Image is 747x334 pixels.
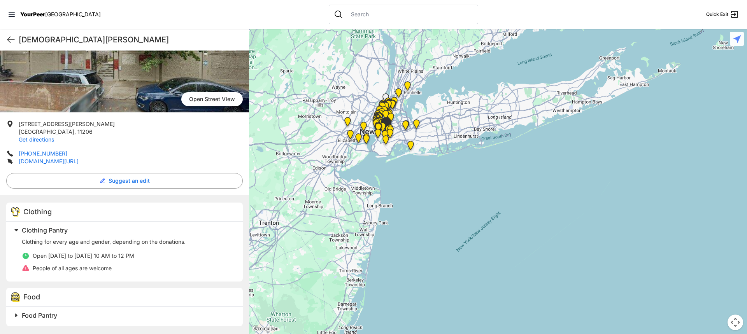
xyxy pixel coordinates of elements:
[403,81,412,94] div: New Rochelle
[371,115,381,128] div: Greenwich Village
[45,11,101,17] span: [GEOGRAPHIC_DATA]
[22,226,68,234] span: Clothing Pantry
[389,97,399,109] div: East Tremont Head Start
[377,102,387,114] div: The Cathedral Church of St. John the Divine
[371,117,381,129] div: Main Location, SoHo, DYCD Youth Drop-in Center
[706,10,739,19] a: Quick Exit
[706,11,728,17] span: Quick Exit
[22,311,57,319] span: Food Pantry
[381,102,391,114] div: Main Location
[374,113,384,125] div: Greater New York City
[374,122,384,135] div: Brooklyn
[388,100,398,112] div: Living Room 24-Hour Drop-In Center
[22,238,233,246] p: Clothing for every age and gender, depending on the donations.
[373,112,383,125] div: Headquarters
[19,150,67,157] a: [PHONE_NUMBER]
[373,112,382,124] div: Antonio Olivieri Drop-in Center
[251,324,277,334] a: Open this area in Google Maps (opens a new window)
[379,101,389,113] div: Uptown/Harlem DYCD Youth Drop-in Center
[384,99,394,111] div: Bronx Youth Center (BYC)
[361,133,371,146] div: Staten Island
[345,130,355,142] div: Mercy House, Elizabethport
[371,119,381,132] div: Main Office
[19,34,243,45] h1: [DEMOGRAPHIC_DATA][PERSON_NAME]
[386,113,396,125] div: Woodside Youth Drop-in Center
[379,101,389,113] div: The PILLARS – Holistic Recovery Support
[33,252,134,259] span: Open [DATE] to [DATE] 10 AM to 12 PM
[384,100,394,112] div: The Bronx Pride Center
[23,208,52,216] span: Clothing
[373,117,383,129] div: St. Joseph House
[374,109,384,122] div: 9th Avenue Drop-in Center
[401,121,410,133] div: Queens
[373,114,382,127] div: Back of the Church
[386,126,395,138] div: The Gathering Place Drop-in Center
[19,121,115,127] span: [STREET_ADDRESS][PERSON_NAME]
[19,136,54,143] a: Get directions
[381,101,390,114] div: East Harlem
[381,110,391,122] div: Fancy Thrift Shop
[20,11,45,17] span: YourPeer
[373,113,383,125] div: New Location, Headquarters
[23,293,40,301] span: Food
[74,128,76,135] span: ,
[377,101,387,114] div: Ford Hall
[19,158,79,164] a: [DOMAIN_NAME][URL]
[383,98,393,110] div: Bronx
[77,128,93,135] span: 11206
[20,12,101,17] a: YourPeer[GEOGRAPHIC_DATA]
[375,117,385,129] div: Manhattan
[377,108,387,121] div: Manhattan
[728,315,743,330] button: Map camera controls
[373,114,382,126] div: Church of St. Francis Xavier - Front Entrance
[251,324,277,334] img: Google
[373,115,383,128] div: Harvey Milk High School
[384,99,393,112] div: The Bronx
[380,101,389,113] div: Manhattan
[346,10,473,18] input: Search
[374,117,384,129] div: University Community Social Services (UCSS)
[19,128,74,135] span: [GEOGRAPHIC_DATA]
[375,113,384,125] div: Mainchance Adult Drop-in Center
[377,100,387,113] div: Manhattan
[372,112,382,124] div: Chelsea
[373,110,382,123] div: Metro Baptist Church
[373,117,383,129] div: Bowery Campus
[384,125,393,138] div: SuperPantry
[359,122,368,134] div: Mercy House, Jersey City
[181,92,243,106] span: Open Street View
[372,118,382,131] div: Manhattan Criminal Court
[385,124,395,136] div: Bushwick/North Brooklyn
[109,177,150,185] span: Suggest an edit
[380,101,390,114] div: Manhattan
[383,100,393,112] div: Harm Reduction Center
[381,93,391,106] div: La Sala Drop-In Center
[6,173,243,189] button: Suggest an edit
[372,118,382,130] div: Tribeca Campus/New York City Rescue Mission
[380,117,393,135] div: Location of CCBQ, Brooklyn
[379,106,389,119] div: Avenue Church
[401,120,411,133] div: Jamaica DYCD Youth Drop-in Center - Safe Space (grey door between Tabernacle of Prayer and Hot Po...
[372,114,382,126] div: Church of the Village
[385,129,395,141] div: Brooklyn DYCD Youth Drop-in Center
[33,265,112,271] span: People of all ages are welcome
[343,117,352,129] div: Mercy House, Newark
[375,105,385,118] div: Pathways Adult Drop-In Program
[354,133,363,146] div: Staten Island
[373,122,383,135] div: Brooklyn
